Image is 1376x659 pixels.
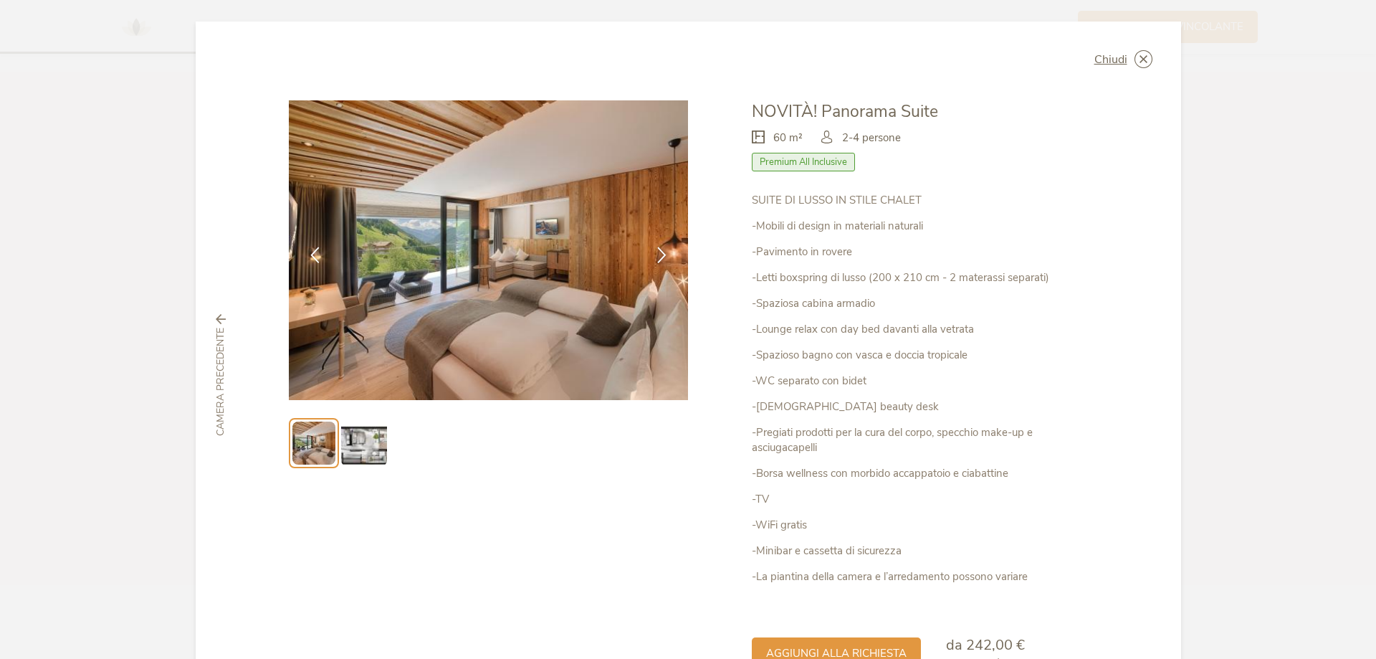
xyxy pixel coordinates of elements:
[752,322,1087,337] p: -Lounge relax con day bed davanti alla vetrata
[752,374,1087,389] p: -WC separato con bidet
[773,131,803,146] span: 60 m²
[289,100,689,400] img: NOVITÀ! Panorama Suite
[752,219,1087,234] p: -Mobili di design in materiali naturali
[752,569,1087,584] p: -La piantina della camera e l’arredamento possono variare
[752,425,1087,455] p: -Pregiati prodotti per la cura del corpo, specchio make-up e asciugacapelli
[752,245,1087,260] p: -Pavimento in rovere
[752,544,1087,559] p: -Minibar e cassetta di sicurezza
[842,131,901,146] span: 2-4 persone
[341,420,387,466] img: Preview
[292,422,335,465] img: Preview
[752,348,1087,363] p: -Spazioso bagno con vasca e doccia tropicale
[752,153,855,171] span: Premium All Inclusive
[752,100,938,123] span: NOVITÀ! Panorama Suite
[752,518,1087,533] p: -WiFi gratis
[752,492,1087,507] p: -TV
[752,193,1087,208] p: SUITE DI LUSSO IN STILE CHALET
[752,296,1087,311] p: -Spaziosa cabina armadio
[214,328,228,436] span: Camera precedente
[752,399,1087,414] p: -[DEMOGRAPHIC_DATA] beauty desk
[752,270,1087,285] p: -Letti boxspring di lusso (200 x 210 cm - 2 materassi separati)
[752,466,1087,481] p: -Borsa wellness con morbido accappatoio e ciabattine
